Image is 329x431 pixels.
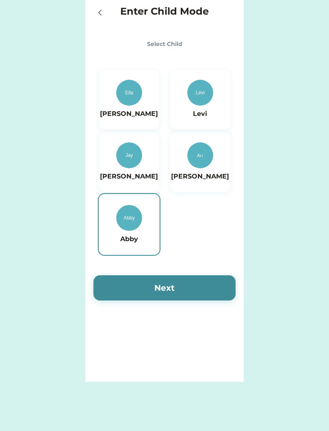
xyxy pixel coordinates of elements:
[171,172,229,181] h6: [PERSON_NAME]
[100,172,158,181] h6: [PERSON_NAME]
[93,40,236,48] div: Select Child
[120,4,209,19] h4: Enter Child Mode
[100,109,158,119] h6: [PERSON_NAME]
[109,234,149,244] h6: Abby
[93,275,236,300] button: Next
[180,109,220,119] h6: Levi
